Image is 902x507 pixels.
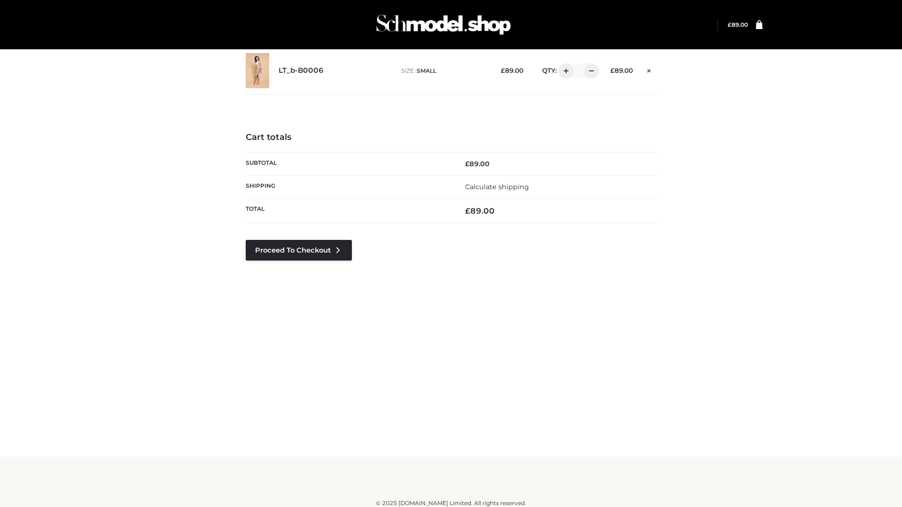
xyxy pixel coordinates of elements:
th: Total [246,199,451,223]
bdi: 89.00 [728,21,748,28]
a: £89.00 [728,21,748,28]
img: Schmodel Admin 964 [373,6,514,43]
span: £ [610,67,614,74]
span: £ [465,206,470,215]
span: SMALL [417,67,436,74]
div: QTY: [533,63,596,78]
bdi: 89.00 [501,67,523,74]
a: Calculate shipping [465,183,529,191]
a: Proceed to Checkout [246,240,352,261]
bdi: 89.00 [465,206,495,215]
span: £ [501,67,505,74]
a: LT_b-B0006 [279,66,324,75]
h4: Cart totals [246,132,656,143]
bdi: 89.00 [610,67,633,74]
bdi: 89.00 [465,160,490,168]
span: £ [465,160,469,168]
p: size : [401,67,486,75]
th: Subtotal [246,152,451,175]
th: Shipping [246,175,451,198]
a: Remove this item [642,63,656,76]
span: £ [728,21,731,28]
